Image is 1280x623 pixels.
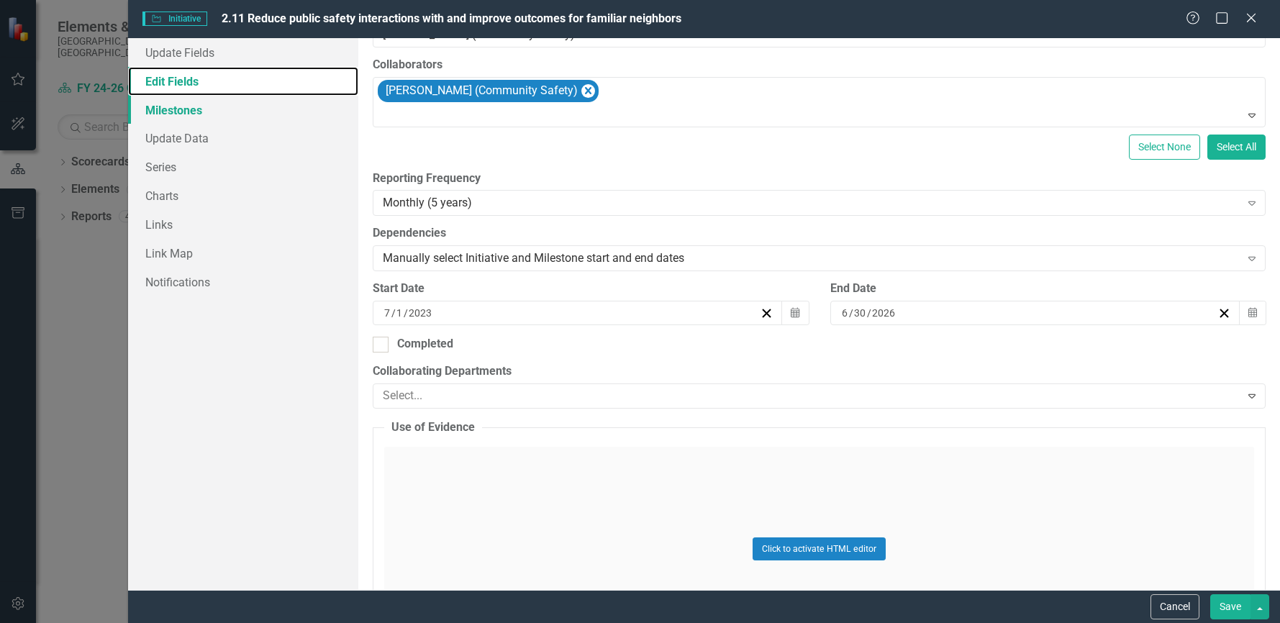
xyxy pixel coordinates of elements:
div: [PERSON_NAME] (Community Safety) [381,81,580,101]
button: Save [1210,594,1251,619]
span: Initiative [142,12,207,26]
span: / [849,306,853,319]
a: Links [128,210,358,239]
div: Remove Anise Vance (Community Safety) [581,84,595,98]
a: Milestones [128,96,358,124]
a: Link Map [128,239,358,268]
span: / [867,306,871,319]
div: Manually select Initiative and Milestone start and end dates [383,250,1240,267]
button: Select All [1207,135,1266,160]
a: Series [128,153,358,181]
button: Select None [1129,135,1200,160]
div: Completed [397,336,453,353]
div: End Date [830,281,1266,297]
a: Charts [128,181,358,210]
div: Monthly (5 years) [383,195,1240,212]
label: Collaborating Departments [373,363,1266,380]
div: Start Date [373,281,808,297]
span: 2.11 Reduce public safety interactions with and improve outcomes for familiar neighbors [222,12,681,25]
label: Collaborators [373,57,1266,73]
legend: Use of Evidence [384,419,482,436]
label: Dependencies [373,225,1266,242]
a: Update Data [128,124,358,153]
button: Click to activate HTML editor [753,537,886,560]
button: Cancel [1150,594,1199,619]
label: Reporting Frequency [373,170,1266,187]
a: Edit Fields [128,67,358,96]
span: / [404,306,408,319]
a: Update Fields [128,38,358,67]
a: Notifications [128,268,358,296]
span: / [391,306,396,319]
